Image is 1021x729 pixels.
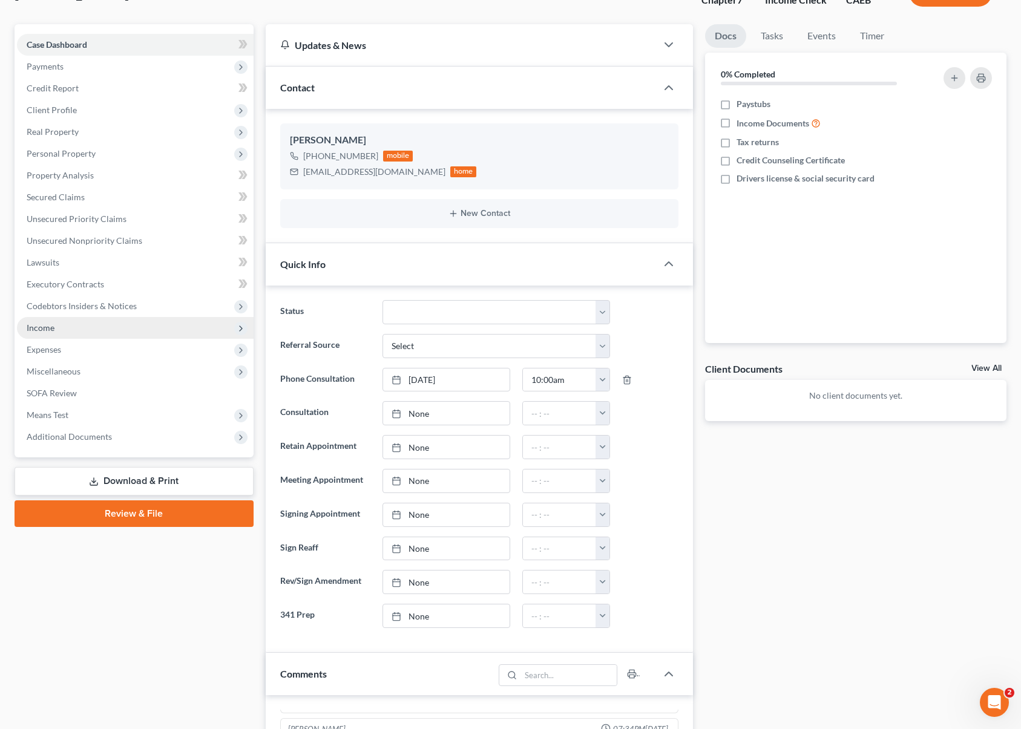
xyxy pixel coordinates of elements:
[274,469,376,493] label: Meeting Appointment
[523,469,596,492] input: -- : --
[274,570,376,594] label: Rev/Sign Amendment
[523,537,596,560] input: -- : --
[383,503,510,526] a: None
[27,148,96,159] span: Personal Property
[274,401,376,425] label: Consultation
[303,150,378,162] div: [PHONE_NUMBER]
[274,334,376,358] label: Referral Source
[850,24,894,48] a: Timer
[383,604,510,627] a: None
[971,364,1002,373] a: View All
[290,133,669,148] div: [PERSON_NAME]
[715,390,997,402] p: No client documents yet.
[27,39,87,50] span: Case Dashboard
[274,604,376,628] label: 341 Prep
[27,279,104,289] span: Executory Contracts
[705,362,783,375] div: Client Documents
[27,61,64,71] span: Payments
[15,467,254,495] a: Download & Print
[17,382,254,404] a: SOFA Review
[27,214,126,224] span: Unsecured Priority Claims
[383,570,510,593] a: None
[27,257,59,267] span: Lawsuits
[27,322,54,333] span: Income
[980,688,1009,717] iframe: Intercom live chat
[15,500,254,527] a: Review & File
[383,537,510,560] a: None
[721,69,775,79] strong: 0% Completed
[450,166,477,177] div: home
[17,273,254,295] a: Executory Contracts
[27,235,142,246] span: Unsecured Nonpriority Claims
[27,431,112,442] span: Additional Documents
[523,402,596,425] input: -- : --
[751,24,793,48] a: Tasks
[27,388,77,398] span: SOFA Review
[737,117,809,129] span: Income Documents
[737,172,875,185] span: Drivers license & social security card
[383,436,510,459] a: None
[17,34,254,56] a: Case Dashboard
[274,435,376,459] label: Retain Appointment
[274,300,376,324] label: Status
[280,82,315,93] span: Contact
[705,24,746,48] a: Docs
[280,668,327,679] span: Comments
[27,105,77,115] span: Client Profile
[17,165,254,186] a: Property Analysis
[17,77,254,99] a: Credit Report
[27,83,79,93] span: Credit Report
[27,366,80,376] span: Miscellaneous
[383,469,510,492] a: None
[274,368,376,392] label: Phone Consultation
[280,258,326,270] span: Quick Info
[17,186,254,208] a: Secured Claims
[27,301,137,311] span: Codebtors Insiders & Notices
[27,192,85,202] span: Secured Claims
[737,98,770,110] span: Paystubs
[27,170,94,180] span: Property Analysis
[523,604,596,627] input: -- : --
[274,503,376,527] label: Signing Appointment
[737,136,779,148] span: Tax returns
[520,665,617,685] input: Search...
[798,24,845,48] a: Events
[17,208,254,230] a: Unsecured Priority Claims
[303,166,445,178] div: [EMAIL_ADDRESS][DOMAIN_NAME]
[27,344,61,355] span: Expenses
[290,209,669,218] button: New Contact
[280,39,642,51] div: Updates & News
[274,537,376,561] label: Sign Reaff
[383,368,510,391] a: [DATE]
[383,151,413,162] div: mobile
[17,252,254,273] a: Lawsuits
[17,230,254,252] a: Unsecured Nonpriority Claims
[1005,688,1014,698] span: 2
[737,154,845,166] span: Credit Counseling Certificate
[523,368,596,391] input: -- : --
[383,402,510,425] a: None
[27,126,79,137] span: Real Property
[523,570,596,593] input: -- : --
[523,503,596,526] input: -- : --
[523,436,596,459] input: -- : --
[27,410,68,420] span: Means Test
